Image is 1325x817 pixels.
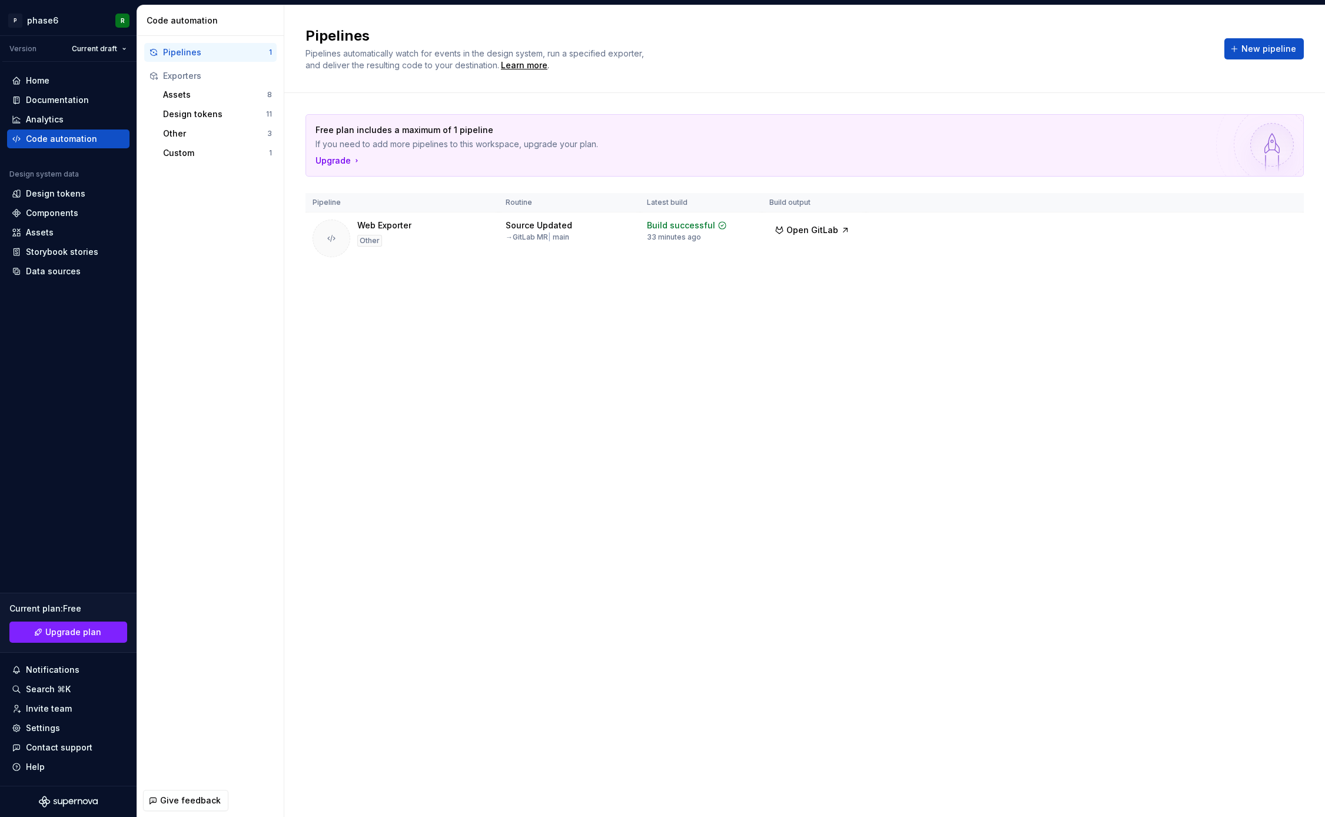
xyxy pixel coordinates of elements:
[7,223,129,242] a: Assets
[158,124,277,143] button: Other3
[506,233,569,242] div: → GitLab MR main
[26,683,71,695] div: Search ⌘K
[26,133,97,145] div: Code automation
[26,265,81,277] div: Data sources
[121,16,125,25] div: R
[305,26,1210,45] h2: Pipelines
[7,758,129,776] button: Help
[27,15,58,26] div: phase6
[163,89,267,101] div: Assets
[266,109,272,119] div: 11
[2,8,134,33] button: Pphase6R
[269,48,272,57] div: 1
[267,129,272,138] div: 3
[7,738,129,757] button: Contact support
[26,94,89,106] div: Documentation
[26,246,98,258] div: Storybook stories
[7,699,129,718] a: Invite team
[647,233,701,242] div: 33 minutes ago
[769,227,855,237] a: Open GitLab
[45,626,101,638] span: Upgrade plan
[7,91,129,109] a: Documentation
[147,15,279,26] div: Code automation
[158,144,277,162] button: Custom1
[26,703,72,715] div: Invite team
[26,207,78,219] div: Components
[316,155,361,167] button: Upgrade
[7,660,129,679] button: Notifications
[786,224,838,236] span: Open GitLab
[7,243,129,261] a: Storybook stories
[640,193,762,212] th: Latest build
[9,44,36,54] div: Version
[158,85,277,104] button: Assets8
[647,220,715,231] div: Build successful
[160,795,221,806] span: Give feedback
[769,220,855,241] button: Open GitLab
[67,41,132,57] button: Current draft
[163,128,267,140] div: Other
[499,193,640,212] th: Routine
[7,71,129,90] a: Home
[305,48,646,70] span: Pipelines automatically watch for events in the design system, run a specified exporter, and deli...
[1241,43,1296,55] span: New pipeline
[316,124,1211,136] p: Free plan includes a maximum of 1 pipeline
[144,43,277,62] button: Pipelines1
[163,47,269,58] div: Pipelines
[7,719,129,738] a: Settings
[7,262,129,281] a: Data sources
[26,761,45,773] div: Help
[305,193,499,212] th: Pipeline
[163,70,272,82] div: Exporters
[26,742,92,753] div: Contact support
[39,796,98,808] svg: Supernova Logo
[269,148,272,158] div: 1
[501,59,547,71] a: Learn more
[163,108,266,120] div: Design tokens
[357,220,411,231] div: Web Exporter
[316,138,1211,150] p: If you need to add more pipelines to this workspace, upgrade your plan.
[8,14,22,28] div: P
[548,233,551,241] span: |
[163,147,269,159] div: Custom
[26,114,64,125] div: Analytics
[72,44,117,54] span: Current draft
[7,184,129,203] a: Design tokens
[1224,38,1304,59] button: New pipeline
[9,603,127,615] div: Current plan : Free
[499,61,549,70] span: .
[26,227,54,238] div: Assets
[9,170,79,179] div: Design system data
[762,193,866,212] th: Build output
[143,790,228,811] button: Give feedback
[26,664,79,676] div: Notifications
[26,722,60,734] div: Settings
[7,680,129,699] button: Search ⌘K
[267,90,272,99] div: 8
[7,129,129,148] a: Code automation
[26,75,49,87] div: Home
[357,235,382,247] div: Other
[7,110,129,129] a: Analytics
[9,622,127,643] button: Upgrade plan
[158,105,277,124] button: Design tokens11
[506,220,572,231] div: Source Updated
[26,188,85,200] div: Design tokens
[7,204,129,222] a: Components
